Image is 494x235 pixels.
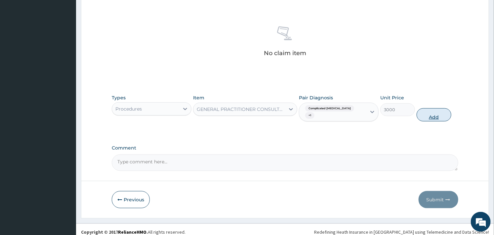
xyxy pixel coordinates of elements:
label: Pair Diagnosis [299,94,333,101]
button: Submit [419,191,458,208]
p: No claim item [264,50,306,56]
img: d_794563401_company_1708531726252_794563401 [12,33,27,50]
span: Complicated [MEDICAL_DATA] [305,105,354,112]
div: Procedures [115,106,142,112]
div: Minimize live chat window [108,3,124,19]
label: Item [193,94,204,101]
label: Unit Price [380,94,404,101]
label: Types [112,95,126,101]
a: RelianceHMO [118,229,146,235]
div: Chat with us now [34,37,111,46]
strong: Copyright © 2017 . [81,229,148,235]
button: Previous [112,191,150,208]
div: GENERAL PRACTITIONER CONSULTATION FIRST OUTPATIENT CONSULTATION [197,106,285,113]
span: + 1 [305,112,314,119]
span: We're online! [38,74,91,140]
textarea: Type your message and hit 'Enter' [3,161,126,184]
button: Add [417,108,451,121]
label: Comment [112,145,458,151]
